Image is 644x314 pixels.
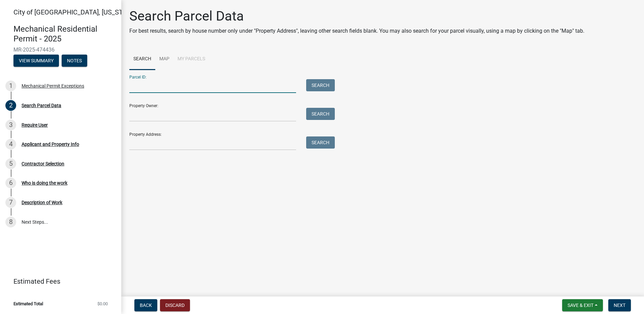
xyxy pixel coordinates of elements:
[22,142,79,147] div: Applicant and Property Info
[13,55,59,67] button: View Summary
[22,84,84,88] div: Mechanical Permit Exceptions
[62,58,87,64] wm-modal-confirm: Notes
[5,178,16,188] div: 6
[129,8,584,24] h1: Search Parcel Data
[13,58,59,64] wm-modal-confirm: Summary
[22,123,48,127] div: Require User
[62,55,87,67] button: Notes
[13,302,43,306] span: Estimated Total
[5,139,16,150] div: 4
[306,79,335,91] button: Search
[140,303,152,308] span: Back
[5,197,16,208] div: 7
[160,299,190,311] button: Discard
[5,100,16,111] div: 2
[129,27,584,35] p: For best results, search by house number only under "Property Address", leaving other search fiel...
[22,181,67,185] div: Who is doing the work
[5,81,16,91] div: 1
[129,49,155,70] a: Search
[568,303,593,308] span: Save & Exit
[5,217,16,227] div: 8
[13,8,136,16] span: City of [GEOGRAPHIC_DATA], [US_STATE]
[13,24,116,44] h4: Mechanical Residential Permit - 2025
[562,299,603,311] button: Save & Exit
[22,200,62,205] div: Description of Work
[306,136,335,149] button: Search
[22,161,64,166] div: Contractor Selection
[306,108,335,120] button: Search
[155,49,173,70] a: Map
[608,299,631,311] button: Next
[5,158,16,169] div: 5
[97,302,108,306] span: $0.00
[13,46,108,53] span: MR-2025-474436
[5,120,16,130] div: 3
[614,303,625,308] span: Next
[5,275,110,288] a: Estimated Fees
[134,299,157,311] button: Back
[22,103,61,108] div: Search Parcel Data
